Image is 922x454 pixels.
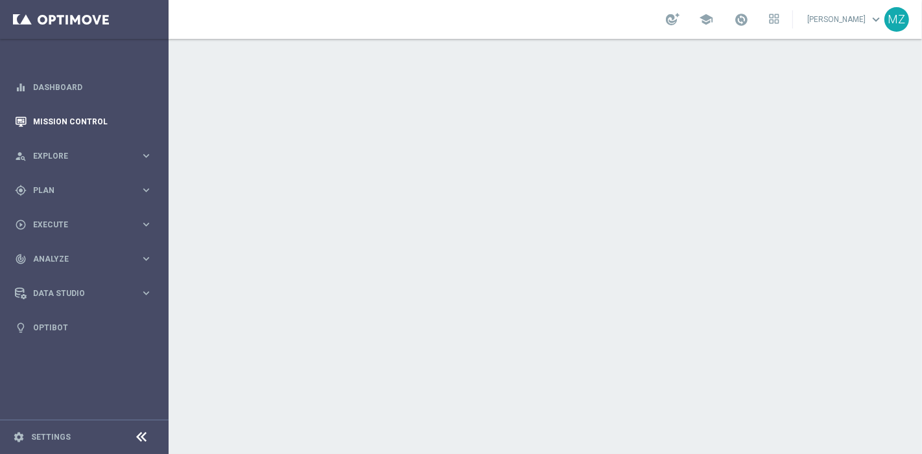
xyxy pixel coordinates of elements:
[140,218,152,231] i: keyboard_arrow_right
[884,7,909,32] div: MZ
[806,10,884,29] a: [PERSON_NAME]keyboard_arrow_down
[15,219,140,231] div: Execute
[33,289,140,297] span: Data Studio
[33,187,140,194] span: Plan
[15,185,27,196] i: gps_fixed
[15,219,27,231] i: play_circle_outline
[33,70,152,104] a: Dashboard
[14,220,153,230] button: play_circle_outline Execute keyboard_arrow_right
[699,12,713,27] span: school
[33,255,140,263] span: Analyze
[33,221,140,229] span: Execute
[140,253,152,265] i: keyboard_arrow_right
[14,151,153,161] button: person_search Explore keyboard_arrow_right
[15,253,140,265] div: Analyze
[33,152,140,160] span: Explore
[33,104,152,139] a: Mission Control
[33,310,152,345] a: Optibot
[15,150,140,162] div: Explore
[15,253,27,265] i: track_changes
[15,310,152,345] div: Optibot
[13,431,25,443] i: settings
[869,12,883,27] span: keyboard_arrow_down
[15,322,27,334] i: lightbulb
[14,185,153,196] button: gps_fixed Plan keyboard_arrow_right
[14,254,153,264] button: track_changes Analyze keyboard_arrow_right
[140,150,152,162] i: keyboard_arrow_right
[140,287,152,299] i: keyboard_arrow_right
[15,185,140,196] div: Plan
[14,117,153,127] button: Mission Control
[31,433,71,441] a: Settings
[140,184,152,196] i: keyboard_arrow_right
[15,288,140,299] div: Data Studio
[15,70,152,104] div: Dashboard
[15,150,27,162] i: person_search
[14,288,153,299] button: Data Studio keyboard_arrow_right
[15,82,27,93] i: equalizer
[14,82,153,93] button: equalizer Dashboard
[15,104,152,139] div: Mission Control
[14,323,153,333] button: lightbulb Optibot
